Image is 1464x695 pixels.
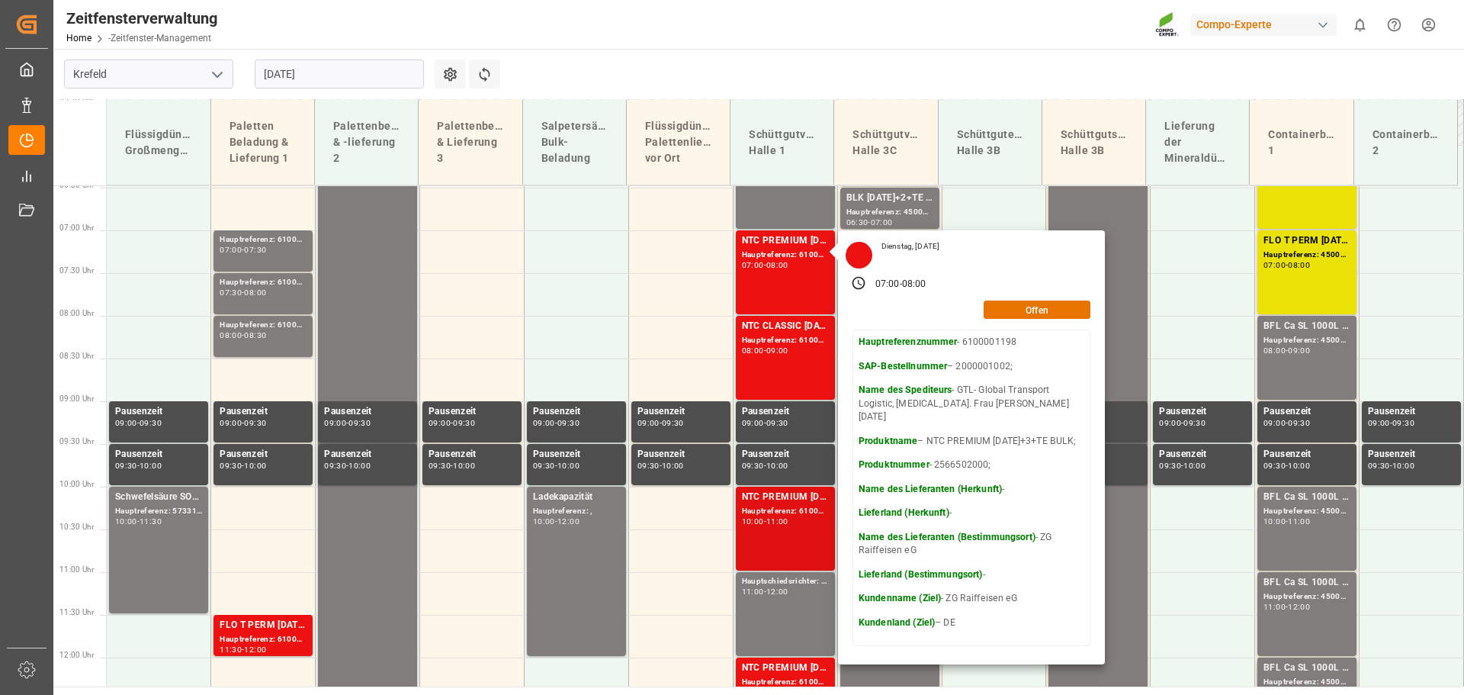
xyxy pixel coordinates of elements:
[660,418,662,428] font: -
[1343,8,1377,42] button: 0 neue Benachrichtigungen anzeigen
[1181,418,1183,428] font: -
[1390,418,1392,428] font: -
[115,418,137,428] font: 09:00
[220,645,242,655] font: 11:30
[852,128,958,156] font: Schüttgutverladung Halle 3C
[859,532,1035,542] font: Name des Lieferanten (Bestimmungsort)
[220,449,268,459] font: Pausenzeit
[137,418,140,428] font: -
[220,235,377,243] font: Hauptreferenz: 6100001384, 6100001384
[1288,461,1310,471] font: 10:00
[1263,260,1286,270] font: 07:00
[764,587,766,597] font: -
[637,449,685,459] font: Pausenzeit
[1263,491,1383,502] font: BFL Ca SL 1000L IBC MTO;
[1159,461,1181,471] font: 09:30
[66,9,217,27] font: Zeitfensterverwaltung
[917,436,1076,446] font: – NTC PREMIUM [DATE]+3+TE BULK;
[557,418,579,428] font: 09:30
[871,217,893,227] font: 07:00
[220,619,378,630] font: FLO T PERM [DATE] 25 kg (x40) INT;
[1286,516,1288,526] font: -
[220,406,268,417] font: Pausenzeit
[533,491,593,502] font: Ladekapazität
[846,192,978,203] font: BLK [DATE]+2+TE (GW) BULK;
[766,418,788,428] font: 09:30
[244,245,266,255] font: 07:30
[429,449,477,459] font: Pausenzeit
[742,260,764,270] font: 07:00
[140,418,162,428] font: 09:30
[929,459,991,470] font: - 2566502000;
[859,617,935,628] font: Kundenland (Ziel)
[1288,516,1310,526] font: 11:00
[1263,250,1424,259] font: Hauptreferenz: 4500000577, 2000000429;
[115,406,163,417] font: Pausenzeit
[533,507,592,515] font: Hauptreferenz: ,
[346,418,348,428] font: -
[764,418,766,428] font: -
[1263,592,1424,600] font: Hauptreferenz: 4500000823, 2000000630;
[1368,449,1416,459] font: Pausenzeit
[59,266,94,275] font: 07:30 Uhr
[324,461,346,471] font: 09:30
[220,320,377,329] font: Hauptreferenz: 6100001399, 6100001399
[742,577,850,585] font: Hauptschiedsrichter: Blocker,
[875,278,900,289] font: 07:00
[66,33,91,43] font: Home
[220,245,242,255] font: 07:00
[220,418,242,428] font: 09:00
[742,406,790,417] font: Pausenzeit
[881,242,939,250] font: Dienstag, [DATE]
[1155,11,1180,38] img: Screenshot%202023-09-29%20at%2010.02.21.png_1712312052.png
[557,461,579,471] font: 10:00
[1190,10,1343,39] button: Compo-Experte
[451,461,453,471] font: -
[1263,406,1311,417] font: Pausenzeit
[1288,260,1310,270] font: 08:00
[949,507,952,518] font: -
[859,593,941,603] font: Kundenname (Ziel)
[59,523,94,531] font: 10:30 Uhr
[1368,418,1390,428] font: 09:00
[859,507,949,518] font: Lieferland (Herkunft)
[346,461,348,471] font: -
[1390,461,1392,471] font: -
[1263,461,1286,471] font: 09:30
[1159,449,1207,459] font: Pausenzeit
[742,235,897,246] font: NTC PREMIUM [DATE]+3+TE BULK;
[742,516,764,526] font: 10:00
[242,461,244,471] font: -
[1263,677,1424,686] font: Hauptreferenz: 4500000824, 2000000630;
[244,288,266,298] font: 08:00
[555,418,557,428] font: -
[1268,128,1370,156] font: Containerbeladung 1
[957,128,1064,156] font: Schüttgutentladung Halle 3B
[1368,461,1390,471] font: 09:30
[555,516,557,526] font: -
[324,449,372,459] font: Pausenzeit
[742,491,897,502] font: NTC PREMIUM [DATE]+3+TE BULK;
[764,346,766,356] font: -
[1164,120,1297,164] font: Lieferung der Mineraldüngerproduktion
[1288,602,1310,612] font: 12:00
[1002,484,1004,494] font: -
[1377,8,1411,42] button: Hilfecenter
[742,346,764,356] font: 08:00
[1183,461,1206,471] font: 10:00
[1392,418,1414,428] font: 09:30
[902,278,926,289] font: 08:00
[766,461,788,471] font: 10:00
[59,394,94,403] font: 09:00 Uhr
[742,320,891,331] font: NTC CLASSIC [DATE]+3+TE BULK;
[749,128,855,156] font: Schüttgutverladung Halle 1
[59,480,94,488] font: 10:00 Uhr
[1263,449,1311,459] font: Pausenzeit
[1288,418,1310,428] font: 09:30
[1159,406,1207,417] font: Pausenzeit
[742,449,790,459] font: Pausenzeit
[125,128,240,156] font: Flüssigdünger-Großmengenlieferung
[1061,128,1197,156] font: Schüttgutschiffentladung Halle 3B
[859,336,958,347] font: Hauptreferenznummer
[637,461,660,471] font: 09:30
